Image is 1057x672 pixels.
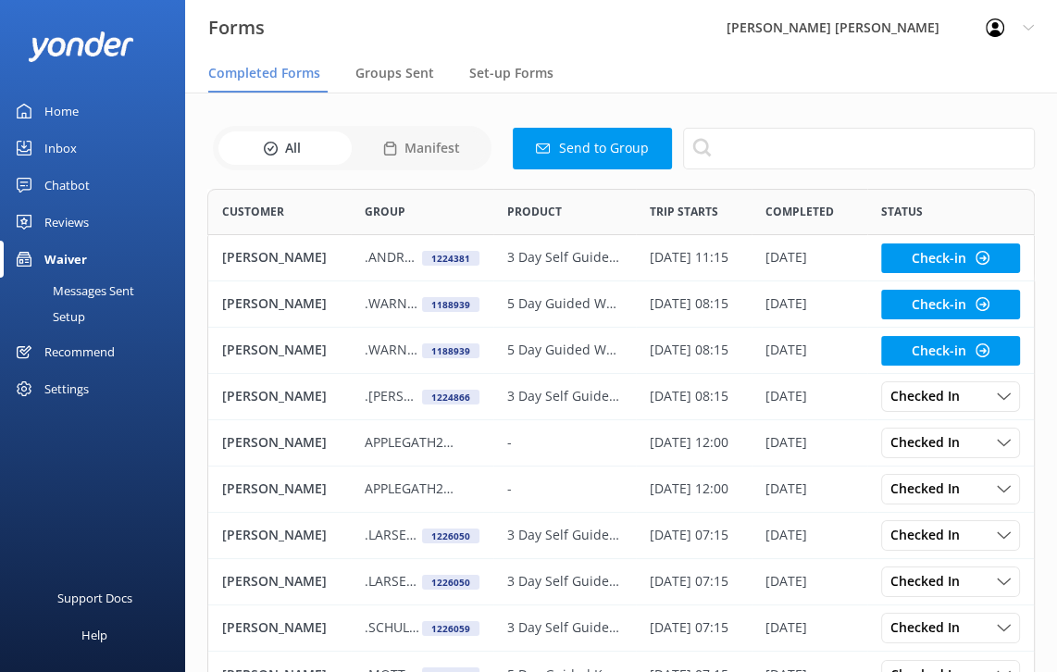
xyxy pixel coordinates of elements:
p: [DATE] [765,479,807,499]
p: [PERSON_NAME] [222,386,327,406]
p: [DATE] 07:15 [650,571,728,591]
span: Checked In [890,479,971,499]
div: Recommend [44,333,115,370]
div: row [207,328,1035,374]
a: Setup [11,304,185,330]
div: Reviews [44,204,89,241]
div: 1226059 [422,621,479,636]
p: 3 Day Self Guided [PERSON_NAME] Walk [507,247,622,268]
p: [DATE] [765,247,807,268]
p: [DATE] 12:00 [650,432,728,453]
div: Setup [11,304,85,330]
div: Help [81,616,107,653]
span: Trip starts [650,203,718,220]
p: [PERSON_NAME] [222,432,327,453]
div: Home [44,93,79,130]
span: Completed [765,203,834,220]
button: Send to Group [513,128,672,169]
span: Group [365,203,405,220]
p: .WARNER151025 [365,293,422,314]
span: Checked In [890,617,971,638]
div: row [207,513,1035,559]
div: 1188939 [422,343,479,358]
button: Check-in [881,290,1020,319]
p: 5 Day Guided Walk & Kayak (Limited Edition) [507,293,622,314]
p: [DATE] 08:15 [650,386,728,406]
p: [PERSON_NAME] [222,479,327,499]
button: Check-in [881,336,1020,366]
p: [DATE] [765,293,807,314]
p: [PERSON_NAME] [222,293,327,314]
h3: Forms [208,13,265,43]
div: 1188939 [422,297,479,312]
p: 3 Day Self Guided [PERSON_NAME] Walk (Early) [507,386,622,406]
div: 1224381 [422,251,479,266]
p: [DATE] 08:15 [650,340,728,360]
p: [DATE] [765,617,807,638]
p: .LARSEN240925 [365,571,422,591]
span: Checked In [890,432,971,453]
div: row [207,467,1035,513]
span: Customer [222,203,284,220]
p: [DATE] [765,386,807,406]
p: APPLEGATH270925 - REF 971266 [365,479,461,499]
p: .SCHULLER240925 [365,617,422,638]
p: - [507,479,512,499]
p: [DATE] 08:15 [650,293,728,314]
div: Chatbot [44,167,90,204]
span: Completed Forms [208,64,320,82]
p: .WARNER151025 [365,340,422,360]
p: [PERSON_NAME] [222,247,327,268]
p: [DATE] [765,340,807,360]
div: 1226050 [422,575,479,590]
p: [DATE] 12:00 [650,479,728,499]
button: Check-in [881,243,1020,273]
p: [PERSON_NAME] [222,525,327,545]
div: Settings [44,370,89,407]
p: 3 Day Self Guided [PERSON_NAME] Walk (Early) [507,617,622,638]
span: Checked In [890,525,971,545]
div: Inbox [44,130,77,167]
p: APPLEGATH270925 - REF 971266 [365,432,461,453]
span: Groups Sent [355,64,434,82]
p: [PERSON_NAME] [222,340,327,360]
div: row [207,605,1035,652]
div: 1224866 [422,390,479,404]
p: .ANDREWS171025 [365,247,422,268]
p: 3 Day Self Guided [PERSON_NAME] Walk (Early) [507,571,622,591]
span: Checked In [890,386,971,406]
p: 3 Day Self Guided [PERSON_NAME] Walk (Early) [507,525,622,545]
p: [DATE] [765,432,807,453]
p: .[PERSON_NAME]-FANTE280925 [365,386,422,406]
p: [PERSON_NAME] [222,571,327,591]
div: Support Docs [57,579,132,616]
div: row [207,235,1035,281]
div: row [207,374,1035,420]
p: [DATE] 07:15 [650,525,728,545]
p: - [507,432,512,453]
span: Status [881,203,923,220]
div: row [207,420,1035,467]
p: .LARSEN240925 [365,525,422,545]
div: row [207,559,1035,605]
p: [DATE] [765,525,807,545]
div: Messages Sent [11,278,134,304]
div: row [207,281,1035,328]
p: [PERSON_NAME] [222,617,327,638]
img: yonder-white-logo.png [28,31,134,62]
span: Checked In [890,571,971,591]
span: Product [507,203,562,220]
a: Messages Sent [11,278,185,304]
p: [DATE] [765,571,807,591]
p: [DATE] 11:15 [650,247,728,268]
div: 1226050 [422,529,479,543]
div: Waiver [44,241,87,278]
span: Set-up Forms [469,64,553,82]
p: 5 Day Guided Walk & Kayak (Limited Edition) [507,340,622,360]
p: [DATE] 07:15 [650,617,728,638]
